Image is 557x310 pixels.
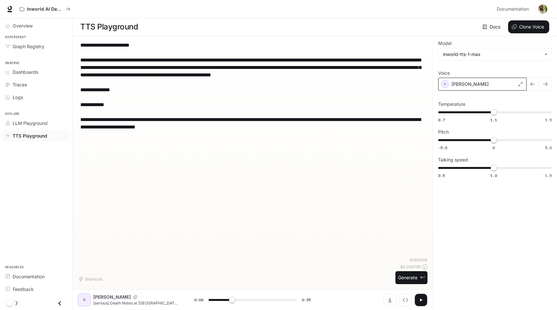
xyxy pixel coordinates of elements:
[80,20,138,33] h1: TTS Playground
[438,102,465,106] p: Temperature
[13,43,44,50] span: Graph Registry
[3,41,70,52] a: Graph Registry
[13,132,47,139] span: TTS Playground
[13,286,34,293] span: Feedback
[3,20,70,31] a: Overview
[438,71,450,75] p: Voice
[3,271,70,282] a: Documentation
[438,130,449,134] p: Pitch
[438,48,551,61] div: inworld-tts-1-max
[490,117,497,123] span: 1.1
[13,22,33,29] span: Overview
[481,20,503,33] a: Docs
[93,300,179,306] p: [serious] Death Notes at [GEOGRAPHIC_DATA] [pause] The Crime [pause] Famous jazz trumpeter [PERSO...
[13,120,48,127] span: LLM Playground
[490,173,497,178] span: 1.0
[395,271,427,284] button: Generate⌘⏎
[438,173,445,178] span: 0.5
[3,283,70,295] a: Feedback
[13,273,45,280] span: Documentation
[443,51,541,58] div: inworld-tts-1-max
[3,130,70,141] a: TTS Playground
[545,173,552,178] span: 1.5
[194,297,203,303] span: 0:09
[17,3,73,16] button: All workspaces
[410,257,427,263] p: 679 / 1000
[13,81,27,88] span: Traces
[493,145,495,150] span: 0
[79,295,89,305] div: C
[545,145,552,150] span: 5.0
[538,5,547,14] img: User avatar
[93,294,131,300] p: [PERSON_NAME]
[302,297,311,303] span: 0:35
[400,264,421,270] p: $ 0.006790
[131,295,140,299] button: Copy Voice ID
[52,297,67,310] button: Close drawer
[438,117,445,123] span: 0.7
[420,276,425,280] p: ⌘⏎
[78,274,105,284] button: Shortcuts
[399,293,412,306] button: Inspect
[13,69,38,75] span: Dashboards
[383,293,396,306] button: Download audio
[508,20,549,33] button: Clone Voice
[3,66,70,78] a: Dashboards
[536,3,549,16] button: User avatar
[451,81,489,87] p: [PERSON_NAME]
[13,94,23,101] span: Logs
[6,299,12,306] span: Dark mode toggle
[497,5,529,13] span: Documentation
[3,117,70,129] a: LLM Playground
[494,3,534,16] a: Documentation
[545,117,552,123] span: 1.5
[438,41,451,46] p: Model
[3,92,70,103] a: Logs
[438,158,468,162] p: Talking speed
[438,145,447,150] span: -5.0
[3,79,70,90] a: Traces
[27,6,63,12] p: Inworld AI Demos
